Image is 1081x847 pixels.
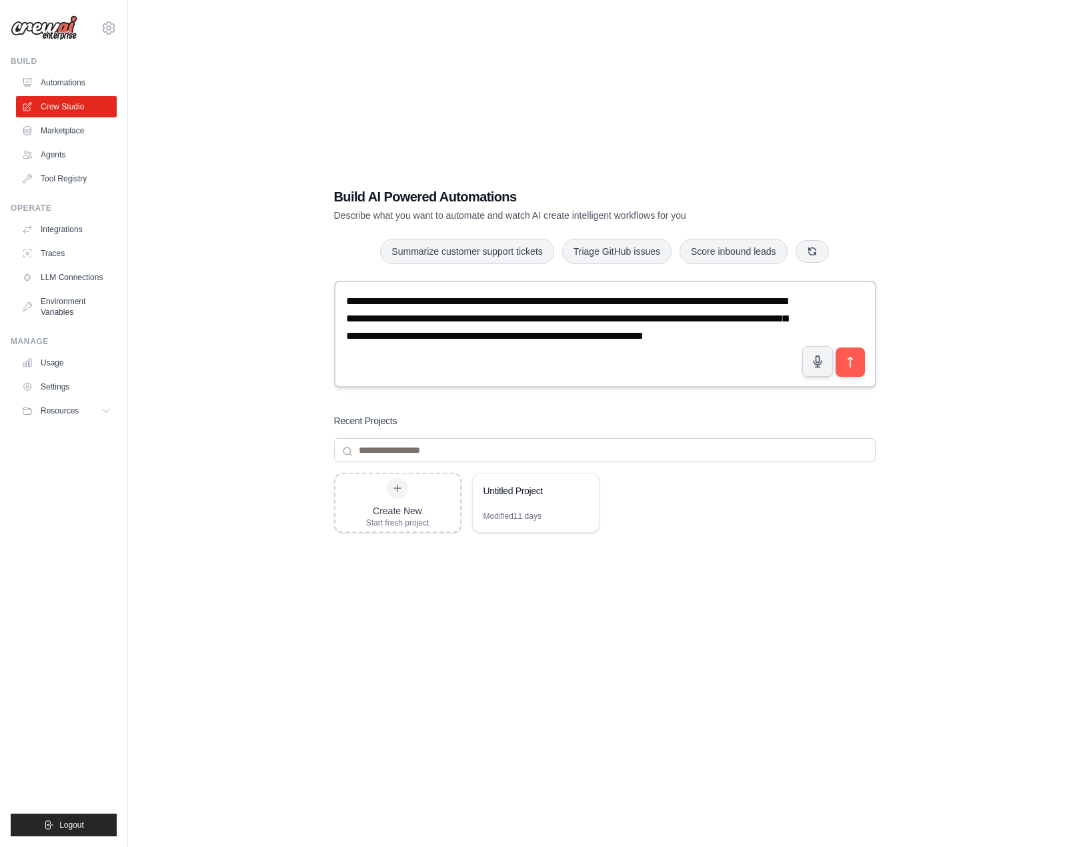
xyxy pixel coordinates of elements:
span: Resources [41,405,79,416]
a: Tool Registry [16,168,117,189]
div: Build [11,56,117,67]
img: Logo [11,15,77,41]
iframe: Chat Widget [1014,783,1081,847]
a: LLM Connections [16,267,117,288]
a: Automations [16,72,117,93]
a: Marketplace [16,120,117,141]
button: Triage GitHub issues [562,239,672,264]
button: Logout [11,814,117,836]
div: Start fresh project [366,518,429,528]
button: Resources [16,400,117,421]
a: Agents [16,144,117,165]
a: Environment Variables [16,291,117,323]
div: Manage [11,336,117,347]
button: Summarize customer support tickets [380,239,554,264]
button: Get new suggestions [796,240,829,263]
button: Click to speak your automation idea [802,346,833,377]
a: Usage [16,352,117,373]
button: Score inbound leads [680,239,788,264]
div: Modified 11 days [483,511,542,522]
div: Operate [11,203,117,213]
a: Integrations [16,219,117,240]
a: Traces [16,243,117,264]
div: Create New [366,504,429,518]
span: Logout [59,820,84,830]
h1: Build AI Powered Automations [334,187,782,206]
p: Describe what you want to automate and watch AI create intelligent workflows for you [334,209,782,222]
a: Settings [16,376,117,397]
div: Untitled Project [483,484,575,498]
h3: Recent Projects [334,414,397,428]
a: Crew Studio [16,96,117,117]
